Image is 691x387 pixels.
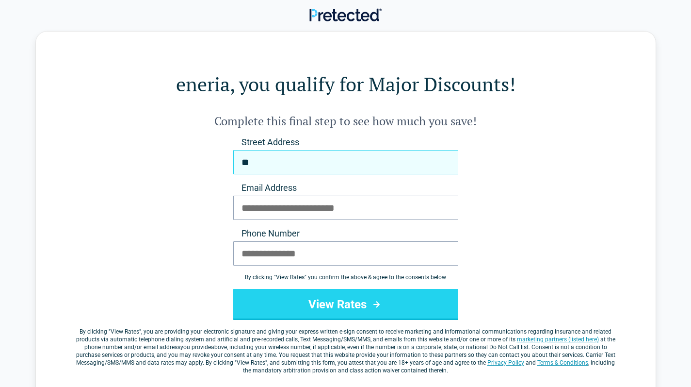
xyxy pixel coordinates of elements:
h2: Complete this final step to see how much you save! [75,113,617,129]
div: By clicking " View Rates " you confirm the above & agree to the consents below [233,273,458,281]
label: Street Address [233,136,458,148]
h1: eneria, you qualify for Major Discounts! [75,70,617,98]
label: Email Address [233,182,458,194]
span: View Rates [111,328,139,335]
a: Privacy Policy [487,359,524,366]
a: marketing partners (listed here) [517,336,599,343]
label: Phone Number [233,228,458,239]
button: View Rates [233,289,458,320]
label: By clicking " ", you are providing your electronic signature and giving your express written e-si... [75,328,617,374]
a: Terms & Conditions [537,359,588,366]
